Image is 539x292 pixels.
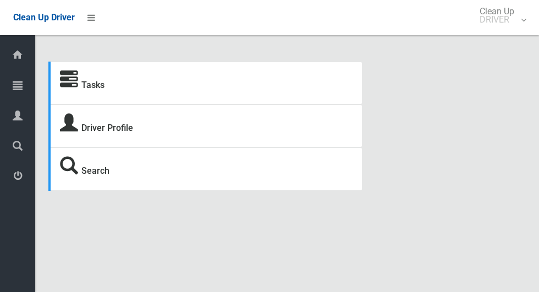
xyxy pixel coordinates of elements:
[480,15,514,24] small: DRIVER
[81,166,109,176] a: Search
[13,9,75,26] a: Clean Up Driver
[81,123,133,133] a: Driver Profile
[474,7,525,24] span: Clean Up
[13,12,75,23] span: Clean Up Driver
[81,80,105,90] a: Tasks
